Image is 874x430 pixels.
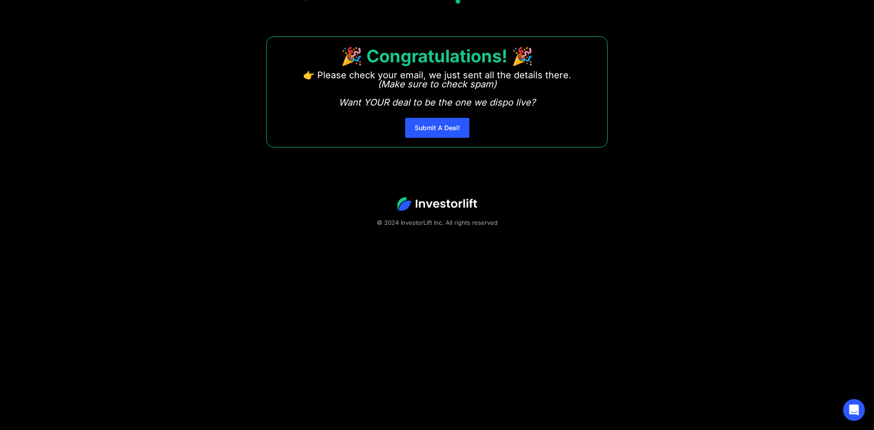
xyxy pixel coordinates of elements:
div: Open Intercom Messenger [843,399,865,421]
div: © 2024 InvestorLift Inc. All rights reserved [32,218,842,227]
strong: 🎉 Congratulations! 🎉 [341,46,533,66]
p: 👉 Please check your email, we just sent all the details there. ‍ [303,71,571,107]
em: (Make sure to check spam) Want YOUR deal to be the one we dispo live? [339,79,535,108]
a: Submit A Deal! [405,118,469,138]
